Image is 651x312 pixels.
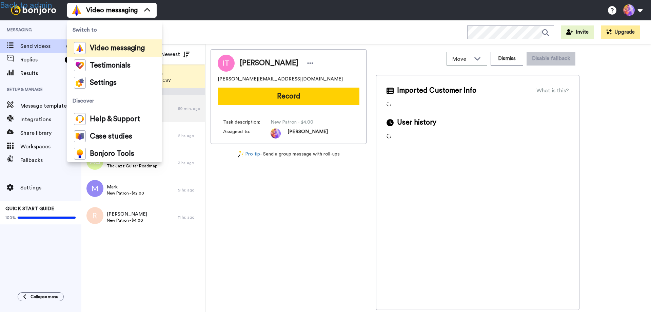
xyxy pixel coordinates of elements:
div: 9 hr. ago [178,187,202,193]
span: Results [20,69,81,77]
span: Testimonials [90,62,131,69]
span: Integrations [20,115,81,124]
div: 5 [66,43,75,50]
span: Mark [107,184,144,190]
span: Fallbacks [20,156,81,164]
span: Collapse menu [31,294,58,299]
a: Pro tip [238,151,260,158]
a: Bonjoro Tools [67,145,162,162]
div: What is this? [536,87,569,95]
span: [PERSON_NAME] [240,58,298,68]
img: vm-color.svg [74,42,86,54]
span: [PERSON_NAME] [288,128,328,139]
button: Record [218,88,359,105]
span: New Patron - $12.00 [107,190,144,196]
span: Switch to [67,20,162,39]
span: Video messaging [90,45,145,52]
span: Bonjoro Tools [90,150,134,157]
span: Share library [20,129,81,137]
img: photo.jpg [271,128,281,139]
img: bj-tools-colored.svg [74,148,86,160]
div: 11 hr. ago [178,215,202,220]
span: Case studies [90,133,132,140]
span: Assigned to: [223,128,271,139]
span: QUICK START GUIDE [5,206,54,211]
span: The Jazz Guitar Roadmap [107,163,157,169]
a: Testimonials [67,57,162,74]
span: User history [397,117,436,128]
span: Workspaces [20,143,81,151]
button: Disable fallback [527,52,575,66]
img: vm-color.svg [71,5,82,16]
span: Settings [90,79,117,86]
button: Invite [561,25,594,39]
span: Discover [67,91,162,110]
button: Dismiss [491,52,523,66]
a: Settings [67,74,162,91]
span: Settings [20,184,81,192]
a: Video messaging [67,39,162,57]
span: [PERSON_NAME][EMAIL_ADDRESS][DOMAIN_NAME] [218,76,343,82]
span: Task description : [223,119,271,126]
span: Imported Customer Info [397,86,476,96]
img: help-and-support-colored.svg [74,113,86,125]
span: Move [452,55,471,63]
span: Video messaging [86,5,138,15]
span: 100% [5,215,16,220]
img: case-study-colored.svg [74,130,86,142]
button: Newest [156,48,195,61]
img: settings-colored.svg [74,77,86,89]
span: [PERSON_NAME] [107,211,147,218]
a: Case studies [67,128,162,145]
img: r.png [86,207,103,224]
div: - Send a group message with roll-ups [211,151,367,158]
img: Image of Igor Tarataiko [218,55,235,72]
button: Upgrade [601,25,640,39]
img: magic-wand.svg [238,151,244,158]
button: Collapse menu [18,292,64,301]
div: 12 [65,56,75,63]
div: 3 hr. ago [178,160,202,166]
a: Help & Support [67,110,162,128]
span: Help & Support [90,116,140,123]
span: New Patron - $4.00 [107,218,147,223]
span: Replies [20,56,62,64]
img: m.png [86,180,103,197]
span: New Patron - $4.00 [271,119,335,126]
div: 59 min. ago [178,106,202,111]
span: Send videos [20,42,64,50]
div: 2 hr. ago [178,133,202,139]
img: tm-color.svg [74,59,86,71]
span: Message template [20,102,81,110]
